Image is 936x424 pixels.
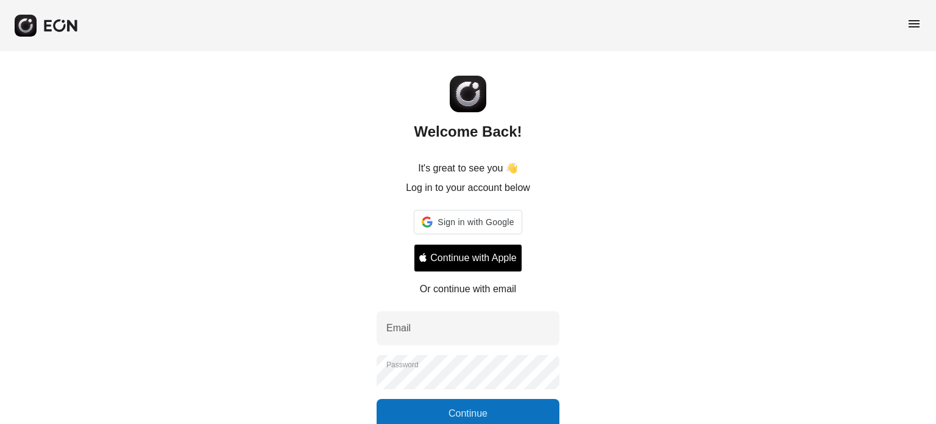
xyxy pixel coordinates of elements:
[386,321,411,336] label: Email
[414,122,522,142] h2: Welcome Back!
[420,282,516,296] p: Or continue with email
[418,161,518,176] p: It's great to see you 👋
[438,215,514,229] span: Sign in with Google
[406,181,530,195] p: Log in to your account below
[414,210,522,234] div: Sign in with Google
[907,16,921,31] span: menu
[414,244,522,272] button: Signin with apple ID
[386,360,419,370] label: Password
